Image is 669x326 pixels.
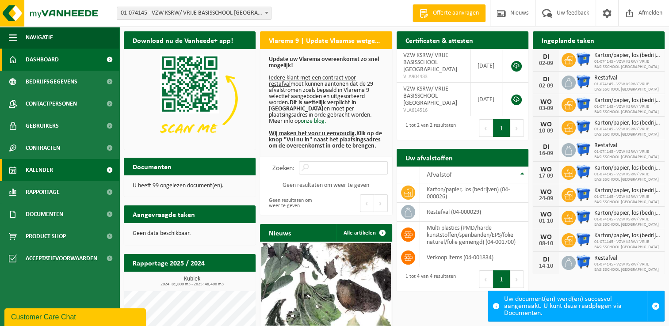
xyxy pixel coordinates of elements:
[576,119,591,134] img: WB-1100-HPE-BE-01
[576,254,591,269] img: WB-1100-HPE-BE-01
[594,255,660,262] span: Restafval
[124,254,214,271] h2: Rapportage 2025 / 2024
[26,137,60,159] span: Contracten
[537,196,555,202] div: 24-09
[594,217,660,227] span: 01-074145 - VZW KSRW/ VRIJE BASISSCHOOL [GEOGRAPHIC_DATA]
[594,194,660,205] span: 01-074145 - VZW KSRW/ VRIJE BASISSCHOOL [GEOGRAPHIC_DATA]
[260,224,300,241] h2: Nieuws
[479,119,493,137] button: Previous
[360,194,374,212] button: Previous
[190,271,255,289] a: Bekijk rapportage
[133,183,247,189] p: U heeft 99 ongelezen document(en).
[269,56,379,69] b: Update uw Vlarema overeenkomst zo snel mogelijk!
[420,248,528,267] td: verkoop items (04-001834)
[269,130,382,149] b: Klik op de knop "Vul nu in" naast het plaatsingsadres om de overeenkomst in orde te brengen.
[26,93,77,115] span: Contactpersonen
[594,127,660,137] span: 01-074145 - VZW KSRW/ VRIJE BASISSCHOOL [GEOGRAPHIC_DATA]
[397,31,482,49] h2: Certificaten & attesten
[537,144,555,151] div: DI
[26,247,97,269] span: Acceptatievoorwaarden
[471,49,502,83] td: [DATE]
[537,121,555,128] div: WO
[420,222,528,248] td: multi plastics (PMD/harde kunststoffen/spanbanden/EPS/folie naturel/folie gemengd) (04-001700)
[537,61,555,67] div: 02-09
[420,203,528,222] td: restafval (04-000029)
[537,166,555,173] div: WO
[269,130,356,137] u: Wij maken het voor u eenvoudig.
[576,142,591,157] img: WB-1100-HPE-BE-01
[537,53,555,61] div: DI
[26,181,60,203] span: Rapportage
[537,263,555,269] div: 14-10
[504,291,647,321] div: Uw document(en) werd(en) succesvol aangemaakt. U kunt deze raadplegen via Documenten.
[401,118,456,138] div: 1 tot 2 van 2 resultaten
[594,52,660,59] span: Karton/papier, los (bedrijven)
[537,128,555,134] div: 10-09
[403,73,464,80] span: VLA904433
[594,82,660,92] span: 01-074145 - VZW KSRW/ VRIJE BASISSCHOOL [GEOGRAPHIC_DATA]
[594,262,660,273] span: 01-074145 - VZW KSRW/ VRIJE BASISSCHOOL [GEOGRAPHIC_DATA]
[594,120,660,127] span: Karton/papier, los (bedrijven)
[269,75,356,87] u: Iedere klant met een contract voor restafval
[594,232,660,239] span: Karton/papier, los (bedrijven)
[260,179,392,191] td: Geen resultaten om weer te geven
[427,171,452,178] span: Afvalstof
[537,151,555,157] div: 16-09
[124,49,256,148] img: Download de VHEPlus App
[124,205,204,223] h2: Aangevraagde taken
[26,225,66,247] span: Product Shop
[537,76,555,83] div: DI
[576,209,591,224] img: WB-1100-HPE-BE-01
[479,270,493,288] button: Previous
[537,99,555,106] div: WO
[403,107,464,114] span: VLA614516
[576,232,591,247] img: WB-1100-HPE-BE-01
[537,173,555,179] div: 17-09
[594,59,660,70] span: 01-074145 - VZW KSRW/ VRIJE BASISSCHOOL [GEOGRAPHIC_DATA]
[493,270,510,288] button: 1
[537,234,555,241] div: WO
[26,49,59,71] span: Dashboard
[413,4,486,22] a: Offerte aanvragen
[594,239,660,250] span: 01-074145 - VZW KSRW/ VRIJE BASISSCHOOL [GEOGRAPHIC_DATA]
[537,83,555,89] div: 02-09
[594,142,660,149] span: Restafval
[403,52,457,73] span: VZW KSRW/ VRIJE BASISSCHOOL [GEOGRAPHIC_DATA]
[537,106,555,112] div: 03-09
[269,57,383,149] p: moet kunnen aantonen dat de 29 afvalstromen zoals bepaald in Vlarema 9 selectief aangeboden en ui...
[124,158,180,175] h2: Documenten
[537,189,555,196] div: WO
[594,104,660,115] span: 01-074145 - VZW KSRW/ VRIJE BASISSCHOOL [GEOGRAPHIC_DATA]
[471,83,502,116] td: [DATE]
[26,27,53,49] span: Navigatie
[374,194,388,212] button: Next
[576,164,591,179] img: WB-1100-HPE-BE-01
[133,231,247,237] p: Geen data beschikbaar.
[510,270,524,288] button: Next
[576,97,591,112] img: WB-1100-HPE-BE-01
[403,86,457,106] span: VZW KSRW/ VRIJE BASISSCHOOL [GEOGRAPHIC_DATA]
[4,307,148,326] iframe: chat widget
[128,282,256,287] span: 2024: 81,800 m3 - 2025: 48,400 m3
[576,187,591,202] img: WB-1100-HPE-BE-01
[431,9,481,18] span: Offerte aanvragen
[533,31,603,49] h2: Ingeplande taken
[537,211,555,218] div: WO
[301,118,326,125] a: onze blog.
[594,210,660,217] span: Karton/papier, los (bedrijven)
[537,241,555,247] div: 08-10
[537,256,555,263] div: DI
[272,165,294,172] label: Zoeken:
[128,276,256,287] h3: Kubiek
[260,31,392,49] h2: Vlarema 9 | Update Vlaamse wetgeving
[26,203,63,225] span: Documenten
[576,74,591,89] img: WB-1100-HPE-BE-01
[594,187,660,194] span: Karton/papier, los (bedrijven)
[401,269,456,289] div: 1 tot 4 van 4 resultaten
[493,119,510,137] button: 1
[269,99,356,112] b: Dit is wettelijk verplicht in [GEOGRAPHIC_DATA]
[576,52,591,67] img: WB-1100-HPE-BE-01
[510,119,524,137] button: Next
[537,218,555,224] div: 01-10
[117,7,271,19] span: 01-074145 - VZW KSRW/ VRIJE BASISSCHOOL DON BOSCO - SINT-NIKLAAS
